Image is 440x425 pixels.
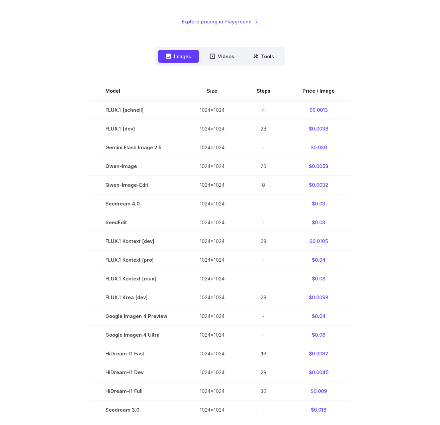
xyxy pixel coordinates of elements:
td: 1024x1024 [183,100,241,119]
td: 4 [241,100,286,119]
td: $0.04 [286,251,351,269]
td: 30 [241,382,286,401]
td: SeedEdit [89,213,183,232]
td: 1024x1024 [183,138,241,157]
td: $0.0098 [286,288,351,307]
td: 1024x1024 [183,213,241,232]
td: - [241,269,286,288]
th: Size [183,82,241,100]
td: FLUX.1 [dev] [89,119,183,138]
td: Seedream 4.0 [89,194,183,213]
td: 1024x1024 [183,326,241,344]
td: 1024x1024 [183,344,241,363]
button: Videos [202,50,242,63]
button: Images [158,50,199,63]
td: $0.039 [286,138,351,157]
td: 1024x1024 [183,175,241,194]
td: 16 [241,344,286,363]
th: Model [89,82,183,100]
td: $0.0013 [286,100,351,119]
td: $0.03 [286,213,351,232]
td: 1024x1024 [183,194,241,213]
td: - [241,401,286,419]
td: 1024x1024 [183,269,241,288]
td: $0.018 [286,401,351,419]
td: $0.0058 [286,157,351,175]
td: - [241,194,286,213]
td: 1024x1024 [183,288,241,307]
a: Explore pricing in Playground [182,18,258,25]
td: - [241,251,286,269]
th: Steps [241,82,286,100]
td: 1024x1024 [183,232,241,250]
td: - [241,307,286,326]
td: FLUX.1 Kontext [dev] [89,232,183,250]
td: 8 [241,175,286,194]
td: - [241,138,286,157]
td: HiDream-I1 Fast [89,344,183,363]
td: HiDream-I1 Dev [89,363,183,382]
td: Google Imagen 4 Ultra [89,326,183,344]
td: $0.009 [286,382,351,401]
td: Qwen-Image-Edit [89,175,183,194]
td: 28 [241,288,286,307]
td: FLUX.1 Kontext [pro] [89,251,183,269]
td: HiDream-I1 Full [89,382,183,401]
td: FLUX.1 Kontext [max] [89,269,183,288]
td: Qwen-Image [89,157,183,175]
td: 1024x1024 [183,119,241,138]
td: $0.0105 [286,232,351,250]
td: 28 [241,232,286,250]
td: 1024x1024 [183,382,241,401]
td: - [241,213,286,232]
td: 1024x1024 [183,157,241,175]
td: $0.0038 [286,119,351,138]
td: $0.0032 [286,344,351,363]
td: - [241,326,286,344]
td: 28 [241,119,286,138]
td: 1024x1024 [183,401,241,419]
td: $0.04 [286,307,351,326]
td: $0.0045 [286,363,351,382]
td: $0.03 [286,194,351,213]
td: $0.08 [286,269,351,288]
td: $0.0032 [286,175,351,194]
td: 1024x1024 [183,251,241,269]
button: Tools [245,50,282,63]
td: 28 [241,363,286,382]
th: Price / Image [286,82,351,100]
td: 1024x1024 [183,307,241,326]
td: FLUX.1 Krea [dev] [89,288,183,307]
span: Gemini Flash Image 2.5 [105,144,167,151]
td: Seedream 3.0 [89,401,183,419]
td: 20 [241,157,286,175]
td: Google Imagen 4 Preview [89,307,183,326]
td: FLUX.1 [schnell] [89,100,183,119]
td: $0.06 [286,326,351,344]
td: 1024x1024 [183,363,241,382]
